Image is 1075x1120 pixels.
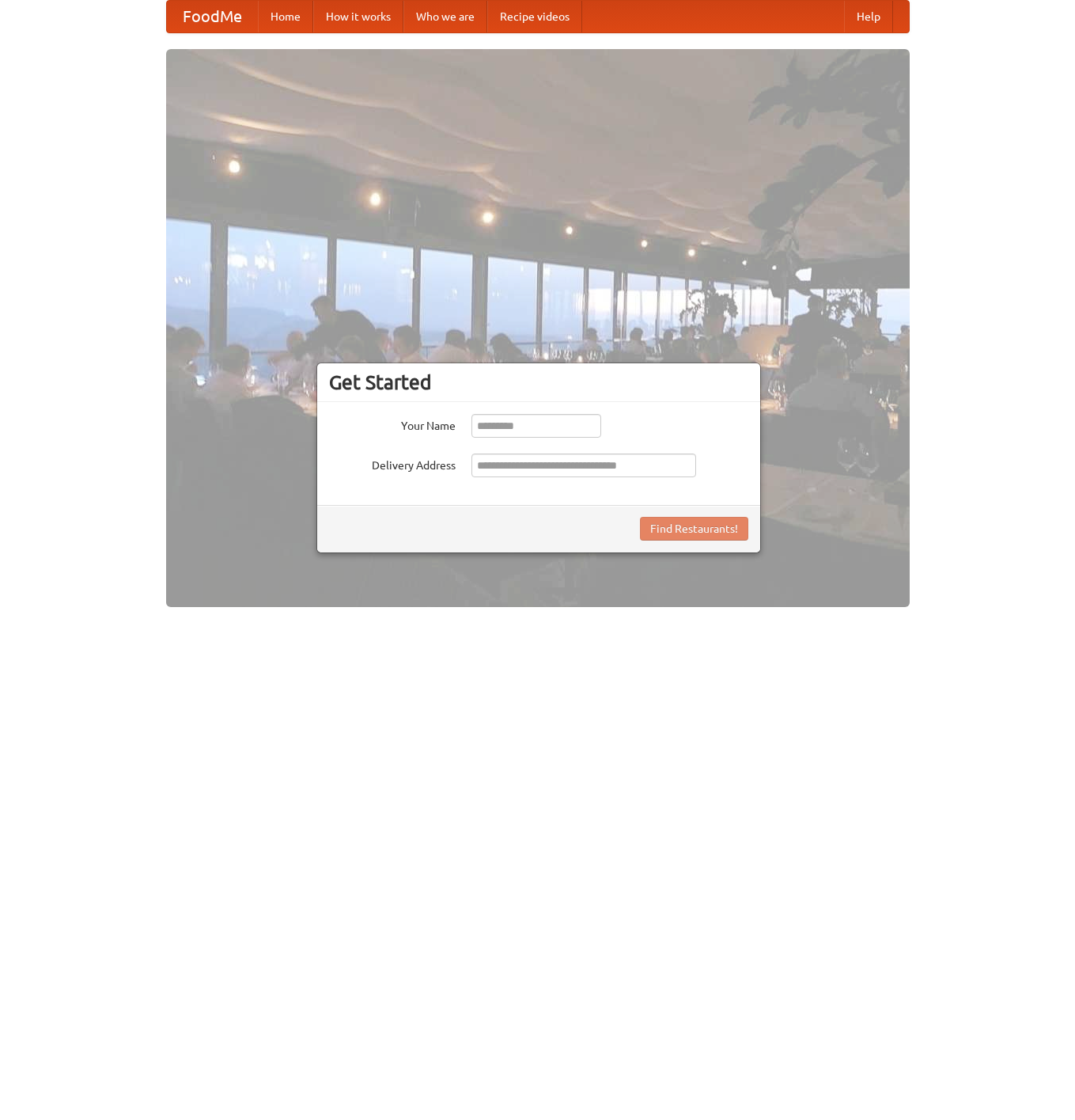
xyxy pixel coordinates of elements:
[640,517,748,541] button: Find Restaurants!
[329,370,748,394] h3: Get Started
[313,1,403,32] a: How it works
[403,1,487,32] a: Who we are
[329,414,456,434] label: Your Name
[844,1,893,32] a: Help
[258,1,313,32] a: Home
[167,1,258,32] a: FoodMe
[487,1,582,32] a: Recipe videos
[329,454,456,473] label: Delivery Address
